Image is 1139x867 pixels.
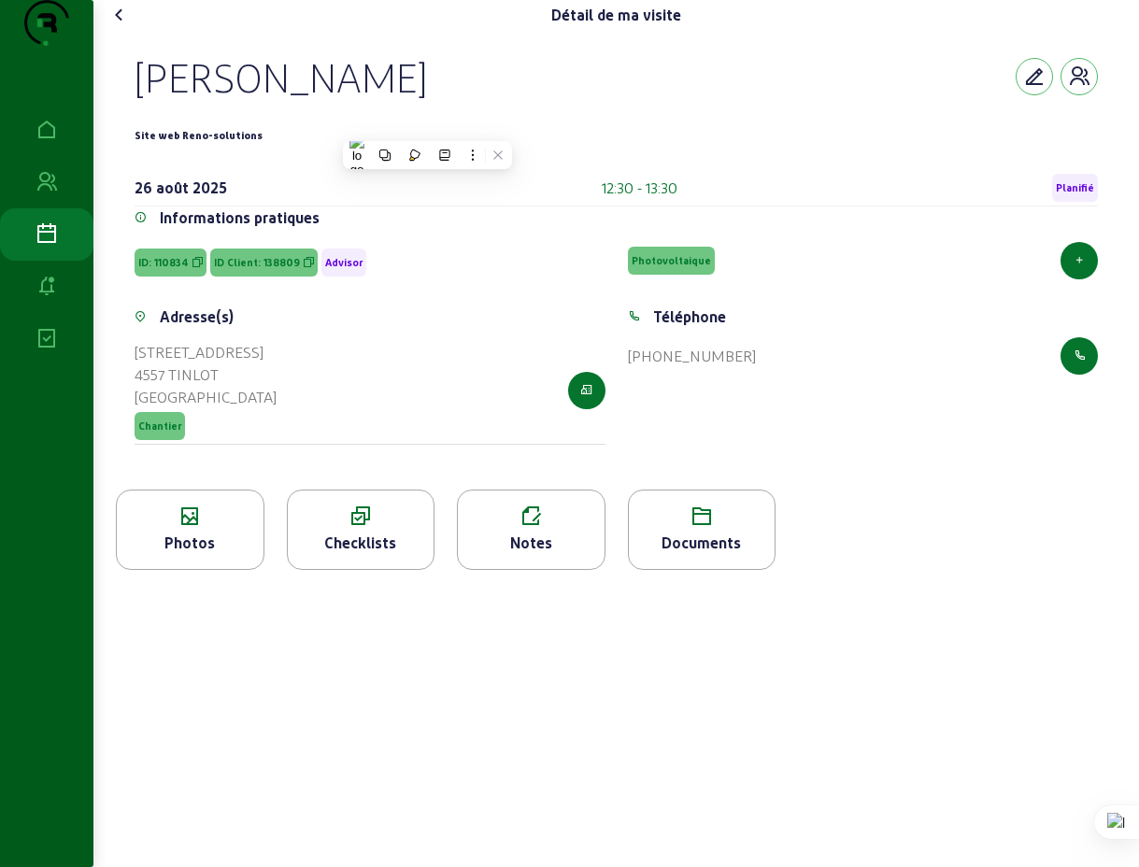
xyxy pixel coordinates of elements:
span: Advisor [325,256,363,269]
div: [PHONE_NUMBER] [628,345,756,367]
div: Documents [629,532,776,554]
div: [PERSON_NAME] [135,52,427,101]
span: Planifié [1056,181,1094,194]
div: Téléphone [653,306,726,328]
div: Checklists [288,532,434,554]
div: Notes [458,532,605,554]
div: 26 août 2025 [135,177,227,199]
div: [STREET_ADDRESS] [135,341,277,363]
div: Détail de ma visite [551,4,681,26]
div: 12:30 - 13:30 [602,177,677,199]
div: Site web Reno-solutions [135,124,263,147]
span: Chantier [138,419,181,433]
span: ID Client: 138809 [214,256,300,269]
span: Photovoltaique [632,254,711,267]
div: Photos [117,532,263,554]
div: [GEOGRAPHIC_DATA] [135,386,277,408]
div: Informations pratiques [160,206,320,229]
div: 4557 TINLOT [135,363,277,386]
span: ID: 110834 [138,256,189,269]
div: Adresse(s) [160,306,234,328]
